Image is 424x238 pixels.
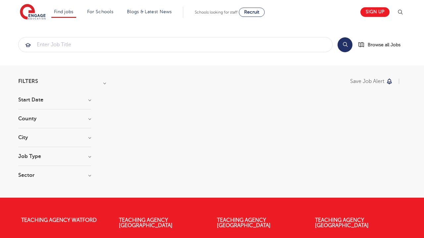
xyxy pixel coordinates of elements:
[19,37,332,52] input: Submit
[217,217,271,228] a: Teaching Agency [GEOGRAPHIC_DATA]
[239,8,265,17] a: Recruit
[127,9,172,14] a: Blogs & Latest News
[368,41,400,49] span: Browse all Jobs
[350,79,384,84] p: Save job alert
[87,9,113,14] a: For Schools
[18,97,91,102] h3: Start Date
[119,217,173,228] a: Teaching Agency [GEOGRAPHIC_DATA]
[18,79,38,84] span: Filters
[18,173,91,178] h3: Sector
[54,9,74,14] a: Find jobs
[350,79,393,84] button: Save job alert
[358,41,406,49] a: Browse all Jobs
[338,37,352,52] button: Search
[21,217,97,223] a: Teaching Agency Watford
[18,154,91,159] h3: Job Type
[244,10,259,15] span: Recruit
[18,116,91,121] h3: County
[20,4,46,20] img: Engage Education
[18,37,333,52] div: Submit
[195,10,238,15] span: Schools looking for staff
[360,7,390,17] a: Sign up
[18,135,91,140] h3: City
[315,217,369,228] a: Teaching Agency [GEOGRAPHIC_DATA]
